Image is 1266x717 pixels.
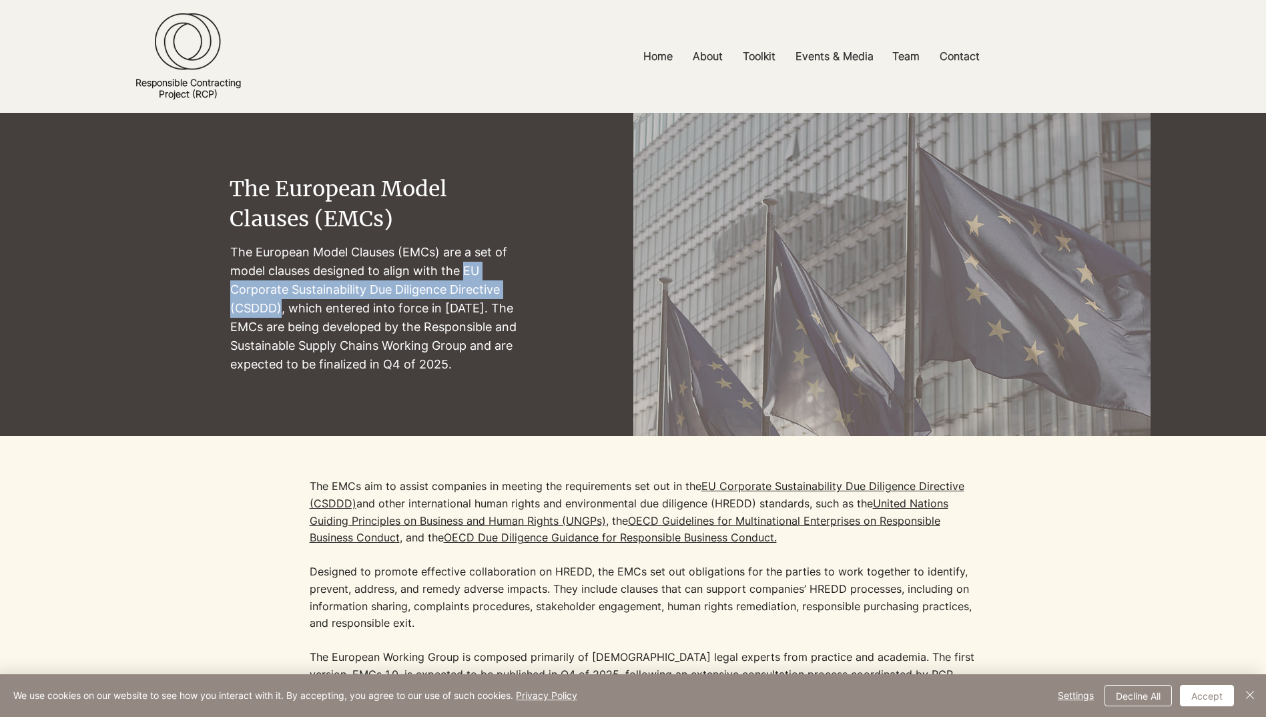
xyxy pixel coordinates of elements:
[633,41,683,71] a: Home
[1058,686,1094,706] span: Settings
[637,41,679,71] p: Home
[135,77,241,99] a: Responsible ContractingProject (RCP)
[310,497,948,527] a: United Nations Guiding Principles on Business and Human Rights (UNGPs)
[933,41,986,71] p: Contact
[1180,685,1234,706] button: Accept
[1104,685,1172,706] button: Decline All
[444,531,777,544] a: OECD Due Diligence Guidance for Responsible Business Conduct.
[1242,685,1258,706] button: Close
[736,41,782,71] p: Toolkit
[886,41,926,71] p: Team
[310,478,977,632] p: The EMCs aim to assist companies in meeting the requirements set out in the and other internation...
[230,176,447,232] span: The European Model Clauses (EMCs)
[472,41,1150,71] nav: Site
[686,41,729,71] p: About
[13,690,577,702] span: We use cookies on our website to see how you interact with it. By accepting, you agree to our use...
[230,243,520,375] p: The European Model Clauses (EMCs) are a set of model clauses designed to align with the EU Corpor...
[516,690,577,701] a: Privacy Policy
[1242,687,1258,703] img: Close
[683,41,733,71] a: About
[310,649,977,700] p: The European Working Group is composed primarily of [DEMOGRAPHIC_DATA] legal experts from practic...
[930,41,990,71] a: Contact
[882,41,930,71] a: Team
[789,41,880,71] p: Events & Media
[633,113,1151,598] img: pexels-marco-288924445-13153479_edited.jpg
[733,41,785,71] a: Toolkit
[785,41,882,71] a: Events & Media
